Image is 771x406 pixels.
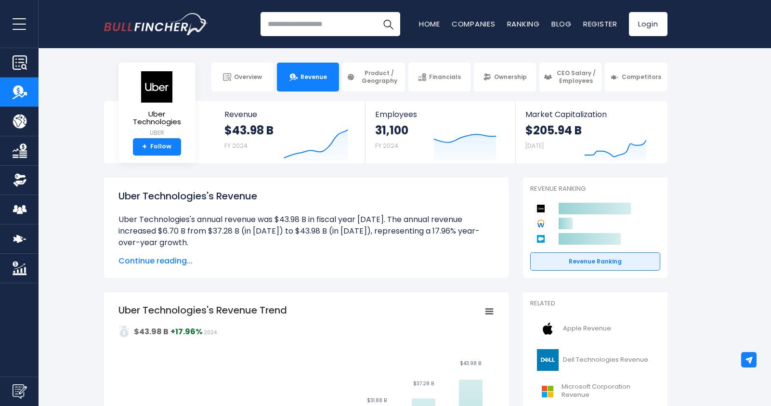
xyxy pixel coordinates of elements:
span: CEO Salary / Employees [555,69,597,84]
text: $43.98 B [460,360,481,367]
text: $31.88 B [366,397,386,404]
span: Financials [429,73,461,81]
a: Product / Geography [342,63,405,92]
a: CEO Salary / Employees [539,63,601,92]
strong: 31,100 [375,123,408,138]
a: Go to homepage [104,13,208,35]
a: Register [583,19,617,29]
text: $37.28 B [413,380,433,387]
small: FY 2024 [224,142,248,150]
strong: $43.98 B [224,123,274,138]
a: +Follow [133,138,181,156]
a: Financials [408,63,470,92]
span: Revenue [224,110,356,119]
strong: +17.96% [170,326,202,337]
img: Workday competitors logo [535,218,547,229]
a: Dell Technologies Revenue [530,347,660,373]
button: Search [376,12,400,36]
a: Revenue $43.98 B FY 2024 [215,101,366,163]
a: Overview [211,63,274,92]
a: Ranking [507,19,540,29]
small: [DATE] [525,142,544,150]
a: Companies [452,19,496,29]
img: DELL logo [536,349,560,371]
img: MSFT logo [536,380,559,402]
span: Competitors [622,73,661,81]
span: Employees [375,110,506,119]
a: Competitors [605,63,667,92]
a: Revenue Ranking [530,252,660,271]
a: Revenue [277,63,339,92]
tspan: Uber Technologies's Revenue Trend [118,303,287,317]
img: AAPL logo [536,318,560,340]
a: Ownership [474,63,536,92]
span: Uber Technologies [126,110,188,126]
strong: $205.94 B [525,123,582,138]
a: Home [419,19,440,29]
a: Apple Revenue [530,315,660,342]
strong: + [142,143,147,151]
p: Related [530,300,660,308]
img: Salesforce competitors logo [535,233,547,245]
span: Overview [234,73,262,81]
img: Uber Technologies competitors logo [535,203,547,214]
span: Market Capitalization [525,110,656,119]
a: Uber Technologies UBER [126,70,188,138]
h1: Uber Technologies's Revenue [118,189,494,203]
a: Blog [551,19,572,29]
img: Bullfincher logo [104,13,208,35]
span: Continue reading... [118,255,494,267]
span: 2024 [204,329,217,336]
li: Uber Technologies's annual revenue was $43.98 B in fiscal year [DATE]. The annual revenue increas... [118,214,494,249]
a: Login [629,12,667,36]
strong: $43.98 B [134,326,169,337]
small: UBER [126,129,188,137]
img: Ownership [13,173,27,187]
span: Ownership [494,73,527,81]
img: addasd [118,326,130,337]
a: Market Capitalization $205.94 B [DATE] [516,101,666,163]
span: Product / Geography [358,69,400,84]
p: Revenue Ranking [530,185,660,193]
a: Employees 31,100 FY 2024 [366,101,515,163]
span: Revenue [301,73,327,81]
small: FY 2024 [375,142,398,150]
a: Microsoft Corporation Revenue [530,378,660,405]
